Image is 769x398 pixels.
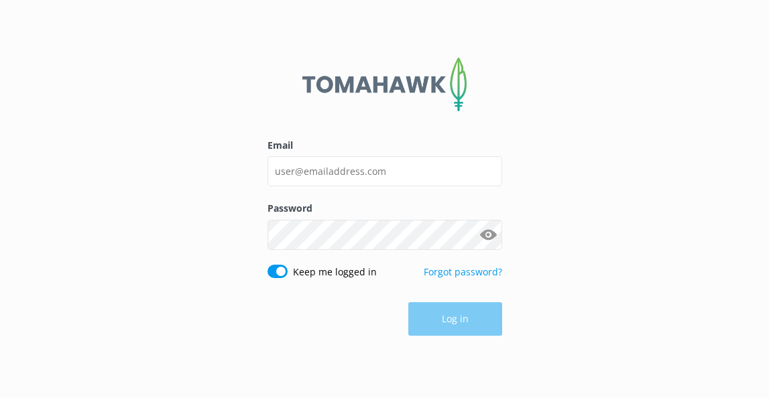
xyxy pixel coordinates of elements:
label: Keep me logged in [293,265,377,279]
label: Password [268,201,502,216]
img: 2-1647550015.png [302,58,467,111]
label: Email [268,138,502,153]
input: user@emailaddress.com [268,156,502,186]
button: Show password [475,221,502,248]
a: Forgot password? [424,265,502,278]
